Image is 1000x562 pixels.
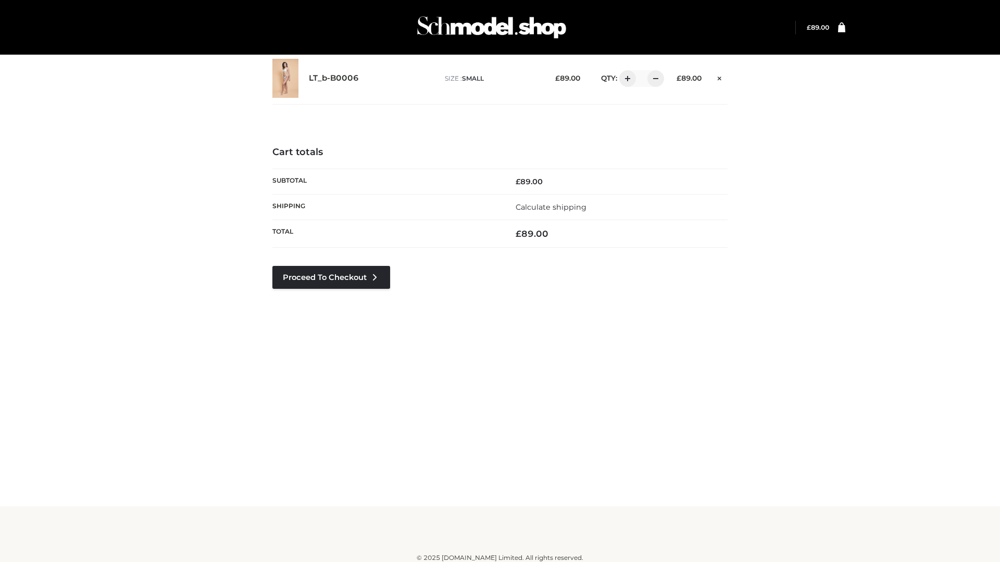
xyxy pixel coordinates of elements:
bdi: 89.00 [516,177,543,186]
a: Remove this item [712,70,728,84]
a: Calculate shipping [516,202,586,212]
th: Shipping [272,194,500,220]
span: £ [555,74,560,82]
span: £ [516,228,521,239]
bdi: 89.00 [677,74,702,82]
span: £ [516,177,520,186]
p: size : [445,74,539,83]
div: QTY: [591,70,660,87]
bdi: 89.00 [807,23,829,31]
th: Subtotal [272,169,500,194]
bdi: 89.00 [555,74,580,82]
h4: Cart totals [272,147,728,158]
a: LT_b-B0006 [309,73,359,83]
bdi: 89.00 [516,228,548,239]
th: Total [272,220,500,248]
img: Schmodel Admin 964 [414,7,570,48]
a: £89.00 [807,23,829,31]
img: LT_b-B0006 - SMALL [272,59,298,98]
span: £ [807,23,811,31]
a: Proceed to Checkout [272,266,390,289]
span: £ [677,74,681,82]
span: SMALL [462,74,484,82]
